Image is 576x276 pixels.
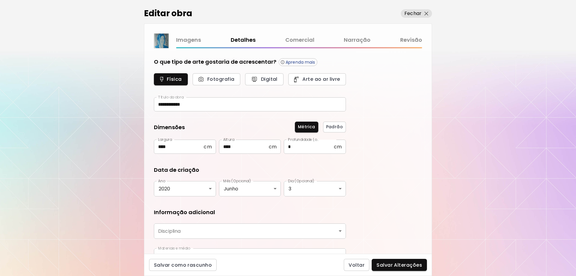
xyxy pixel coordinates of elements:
[323,122,346,132] button: Padrão
[204,144,211,150] span: cm
[284,181,346,196] div: 3
[160,76,181,82] span: Física
[154,34,169,48] img: thumbnail
[224,186,276,192] p: Junho
[199,76,234,82] span: Fotografia
[176,36,201,44] a: Imagens
[295,122,318,132] button: Métrica
[149,259,217,271] button: Salvar como rascunho
[159,186,211,192] p: 2020
[269,144,277,150] span: cm
[376,262,422,268] span: Salvar Alterações
[154,262,212,268] span: Salvar como rascunho
[400,36,422,44] a: Revisão
[154,223,346,239] div: ​
[279,58,317,66] button: Aprenda mais
[193,73,240,85] button: Fotografia
[326,124,343,130] span: Padrão
[289,186,341,192] p: 3
[154,123,185,132] h5: Dimensões
[288,73,346,85] button: Arte ao ar livre
[154,58,276,66] h5: O que tipo de arte gostaria de acrescentar?
[372,259,427,271] button: Salvar Alterações
[349,262,364,268] span: Voltar
[154,166,199,174] h5: Data de criação
[344,36,370,44] a: Narração
[344,259,369,271] button: Voltar
[285,36,314,44] a: Comercial
[154,208,215,216] h5: Informação adicional
[252,76,277,82] span: Digital
[154,181,216,196] div: 2020
[286,59,315,65] p: Aprenda mais
[154,73,188,85] button: Física
[295,76,339,82] span: Arte ao ar livre
[298,124,315,130] span: Métrica
[245,73,283,85] button: Digital
[219,181,281,196] div: Junho
[334,144,342,150] span: cm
